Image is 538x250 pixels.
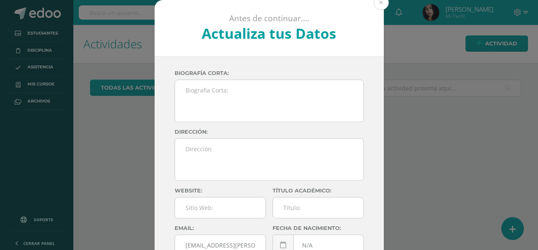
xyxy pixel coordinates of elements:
label: Website: [175,187,266,194]
label: Biografía corta: [175,70,364,76]
input: Sitio Web: [175,197,265,218]
p: Antes de continuar.... [177,13,361,24]
h2: Actualiza tus Datos [177,24,361,43]
label: Título académico: [273,187,364,194]
input: Titulo: [273,197,363,218]
label: Dirección: [175,129,364,135]
label: Fecha de nacimiento: [273,225,364,231]
label: Email: [175,225,266,231]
